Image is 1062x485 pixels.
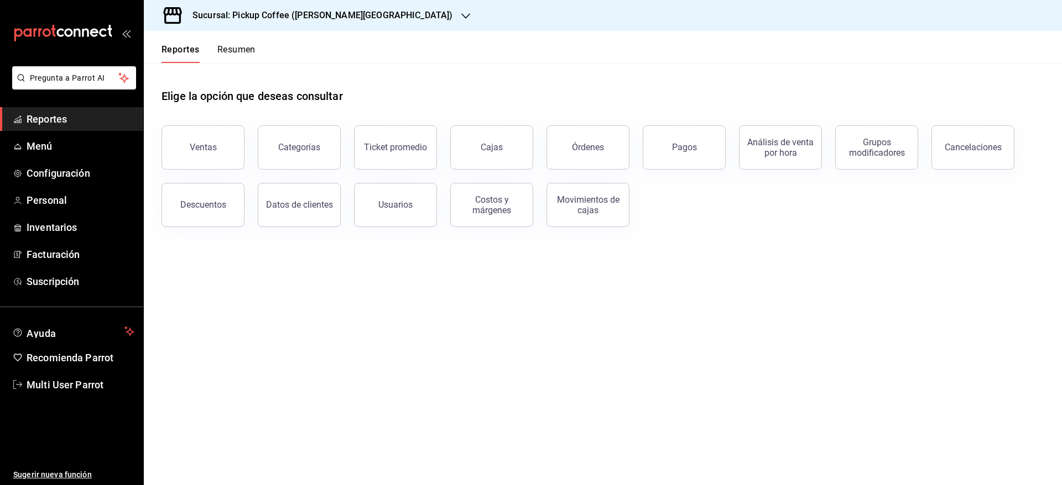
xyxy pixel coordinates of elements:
[835,125,918,170] button: Grupos modificadores
[162,88,343,104] h1: Elige la opción que deseas consultar
[180,199,226,210] div: Descuentos
[27,193,134,208] span: Personal
[945,142,1002,152] div: Cancelaciones
[190,142,217,152] div: Ventas
[258,183,341,227] button: Datos de clientes
[217,44,256,63] button: Resumen
[457,194,526,215] div: Costos y márgenes
[278,142,320,152] div: Categorías
[27,220,134,235] span: Inventarios
[162,125,244,170] button: Ventas
[746,137,815,158] div: Análisis de venta por hora
[739,125,822,170] button: Análisis de venta por hora
[842,137,911,158] div: Grupos modificadores
[12,66,136,89] button: Pregunta a Parrot AI
[481,141,503,154] div: Cajas
[8,80,136,92] a: Pregunta a Parrot AI
[546,125,629,170] button: Órdenes
[354,183,437,227] button: Usuarios
[554,194,622,215] div: Movimientos de cajas
[354,125,437,170] button: Ticket promedio
[122,29,131,38] button: open_drawer_menu
[30,72,119,84] span: Pregunta a Parrot AI
[162,44,200,63] button: Reportes
[931,125,1014,170] button: Cancelaciones
[162,183,244,227] button: Descuentos
[27,112,134,126] span: Reportes
[27,247,134,262] span: Facturación
[364,142,427,152] div: Ticket promedio
[27,350,134,365] span: Recomienda Parrot
[184,9,452,22] h3: Sucursal: Pickup Coffee ([PERSON_NAME][GEOGRAPHIC_DATA])
[572,142,604,152] div: Órdenes
[27,139,134,154] span: Menú
[643,125,726,170] button: Pagos
[162,44,256,63] div: navigation tabs
[27,377,134,392] span: Multi User Parrot
[672,142,697,152] div: Pagos
[27,274,134,289] span: Suscripción
[450,125,533,170] a: Cajas
[13,469,134,481] span: Sugerir nueva función
[27,166,134,181] span: Configuración
[546,183,629,227] button: Movimientos de cajas
[450,183,533,227] button: Costos y márgenes
[27,325,120,338] span: Ayuda
[378,199,413,210] div: Usuarios
[266,199,333,210] div: Datos de clientes
[258,125,341,170] button: Categorías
